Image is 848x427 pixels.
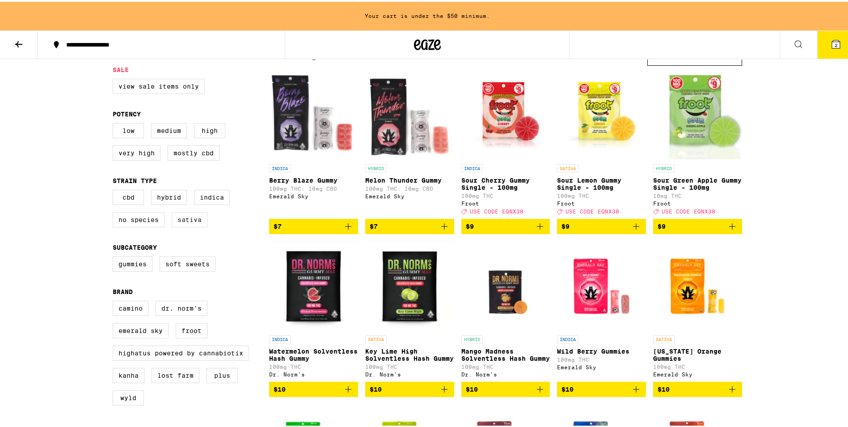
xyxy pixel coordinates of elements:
[365,370,454,376] div: Dr. Norm's
[113,299,148,314] label: Camino
[365,162,387,171] p: HYBRID
[466,384,478,391] span: $10
[365,239,454,380] a: Open page for Key Lime High Solventless Hash Gummy from Dr. Norm's
[557,68,646,158] img: Froot - Sour Lemon Gummy Single - 100mg
[365,192,454,197] div: Emerald Sky
[113,255,152,270] label: Gummies
[557,175,646,189] p: Sour Lemon Gummy Single - 100mg
[269,68,358,158] img: Emerald Sky - Berry Blaze Gummy
[565,207,619,213] span: USE CODE EQNX30
[557,355,646,361] p: 100mg THC
[269,239,358,380] a: Open page for Watermelon Solventless Hash Gummy from Dr. Norm's
[365,333,387,342] p: SATIVA
[557,199,646,205] div: Froot
[557,162,578,171] p: SATIVA
[194,188,230,203] label: Indica
[113,144,160,159] label: Very High
[269,362,358,368] p: 100mg THC
[113,344,249,359] label: Highatus Powered by Cannabiotix
[365,217,454,232] button: Add to bag
[370,221,378,228] span: $7
[113,366,144,381] label: Kanha
[653,380,742,395] button: Add to bag
[113,286,133,294] legend: Brand
[461,191,550,197] p: 100mg THC
[269,333,291,342] p: INDICA
[653,191,742,197] p: 10mg THC
[653,217,742,232] button: Add to bag
[653,239,742,380] a: Open page for California Orange Gummies from Emerald Sky
[113,109,141,116] legend: Potency
[168,144,219,159] label: Mostly CBD
[113,175,157,183] legend: Strain Type
[557,217,646,232] button: Add to bag
[269,346,358,360] p: Watermelon Solventless Hash Gummy
[367,239,453,329] img: Dr. Norm's - Key Lime High Solventless Hash Gummy
[365,346,454,360] p: Key Lime High Solventless Hash Gummy
[461,362,550,368] p: 100mg THC
[160,255,215,270] label: Soft Sweets
[461,68,550,217] a: Open page for Sour Cherry Gummy Single - 100mg from Froot
[269,68,358,217] a: Open page for Berry Blaze Gummy from Emerald Sky
[470,207,523,213] span: USE CODE EQNX30
[269,162,291,171] p: INDICA
[172,210,207,226] label: Sativa
[365,175,454,182] p: Melon Thunder Gummy
[156,299,207,314] label: Dr. Norm's
[461,380,550,395] button: Add to bag
[653,199,742,205] div: Froot
[269,192,358,197] div: Emerald Sky
[365,68,454,158] img: Emerald Sky - Melon Thunder Gummy
[461,199,550,205] div: Froot
[151,188,187,203] label: Hybrid
[113,389,144,404] label: WYLD
[365,184,454,190] p: 100mg THC: 10mg CBD
[653,333,675,342] p: SATIVA
[113,64,129,72] legend: Sale
[658,384,670,391] span: $10
[557,68,646,217] a: Open page for Sour Lemon Gummy Single - 100mg from Froot
[557,380,646,395] button: Add to bag
[561,221,570,228] span: $9
[151,121,187,137] label: Medium
[461,217,550,232] button: Add to bag
[365,362,454,368] p: 100mg THC
[270,239,357,329] img: Dr. Norm's - Watermelon Solventless Hash Gummy
[557,333,578,342] p: INDICA
[113,210,165,226] label: No Species
[461,333,483,342] p: HYBRID
[653,370,742,376] div: Emerald Sky
[176,321,207,337] label: Froot
[113,242,157,249] legend: Subcategory
[557,363,646,368] div: Emerald Sky
[152,366,199,381] label: Lost Farm
[658,221,666,228] span: $9
[461,370,550,376] div: Dr. Norm's
[461,346,550,360] p: Mango Madness Solventless Hash Gummy
[113,121,144,137] label: Low
[653,68,742,217] a: Open page for Sour Green Apple Gummy Single - 100mg from Froot
[461,68,550,158] img: Froot - Sour Cherry Gummy Single - 100mg
[561,384,574,391] span: $10
[557,191,646,197] p: 100mg THC
[269,217,358,232] button: Add to bag
[194,121,225,137] label: High
[653,175,742,189] p: Sour Green Apple Gummy Single - 100mg
[365,68,454,217] a: Open page for Melon Thunder Gummy from Emerald Sky
[835,41,837,46] span: 2
[269,184,358,190] p: 100mg THC: 10mg CBD
[461,175,550,189] p: Sour Cherry Gummy Single - 100mg
[557,239,646,380] a: Open page for Wild Berry Gummies from Emerald Sky
[653,362,742,368] p: 100mg THC
[269,175,358,182] p: Berry Blaze Gummy
[269,370,358,376] div: Dr. Norm's
[557,346,646,353] p: Wild Berry Gummies
[207,366,238,381] label: PLUS
[461,162,483,171] p: INDICA
[557,239,646,329] img: Emerald Sky - Wild Berry Gummies
[5,6,64,13] span: Hi. Need any help?
[466,221,474,228] span: $9
[653,162,675,171] p: HYBRID
[274,384,286,391] span: $10
[274,221,282,228] span: $7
